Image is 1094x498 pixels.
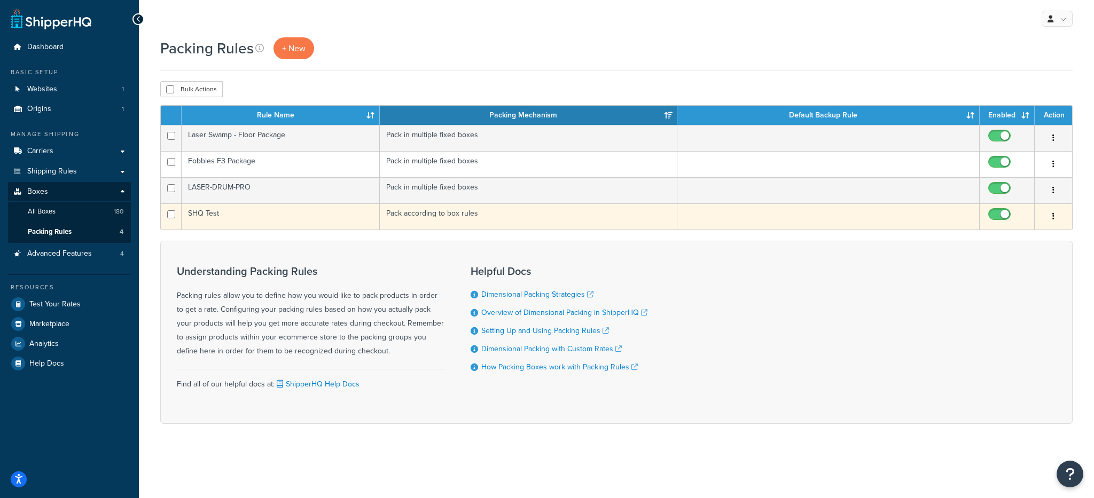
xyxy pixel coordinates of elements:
[8,244,131,264] a: Advanced Features 4
[8,283,131,292] div: Resources
[177,369,444,391] div: Find all of our helpful docs at:
[8,162,131,181] a: Shipping Rules
[1035,106,1072,125] th: Action
[29,339,59,349] span: Analytics
[122,105,124,114] span: 1
[114,207,123,216] span: 180
[182,106,380,125] th: Rule Name: activate to sort column ascending
[160,38,254,59] h1: Packing Rules
[27,43,64,52] span: Dashboard
[8,80,131,99] li: Websites
[8,68,131,77] div: Basic Setup
[27,147,53,156] span: Carriers
[29,320,69,329] span: Marketplace
[27,249,92,258] span: Advanced Features
[8,182,131,202] a: Boxes
[177,265,444,358] div: Packing rules allow you to define how you would like to pack products in order to get a rate. Con...
[27,167,77,176] span: Shipping Rules
[8,244,131,264] li: Advanced Features
[120,227,123,236] span: 4
[8,141,131,161] a: Carriers
[27,105,51,114] span: Origins
[8,202,131,222] a: All Boxes 180
[8,80,131,99] a: Websites 1
[8,99,131,119] a: Origins 1
[28,207,56,216] span: All Boxes
[481,343,622,354] a: Dimensional Packing with Custom Rates
[380,177,677,203] td: Pack in multiple fixed boxes
[28,227,72,236] span: Packing Rules
[8,99,131,119] li: Origins
[380,151,677,177] td: Pack in multiple fixed boxes
[182,151,380,177] td: Fobbles F3 Package
[27,85,57,94] span: Websites
[29,359,64,368] span: Help Docs
[282,42,306,54] span: + New
[27,187,48,196] span: Boxes
[471,265,647,277] h3: Helpful Docs
[481,307,647,318] a: Overview of Dimensional Packing in ShipperHQ
[182,125,380,151] td: Laser Swamp - Floor Package
[273,37,314,59] a: + New
[380,106,677,125] th: Packing Mechanism: activate to sort column ascending
[29,300,81,309] span: Test Your Rates
[8,334,131,353] a: Analytics
[122,85,124,94] span: 1
[8,202,131,222] li: All Boxes
[275,378,360,390] a: ShipperHQ Help Docs
[8,222,131,242] a: Packing Rules 4
[1057,461,1083,487] button: Open Resource Center
[980,106,1035,125] th: Enabled: activate to sort column ascending
[8,130,131,139] div: Manage Shipping
[182,177,380,203] td: LASER-DRUM-PRO
[182,203,380,230] td: SHQ Test
[177,265,444,277] h3: Understanding Packing Rules
[677,106,980,125] th: Default Backup Rule: activate to sort column ascending
[120,249,124,258] span: 4
[8,37,131,57] a: Dashboard
[380,125,677,151] td: Pack in multiple fixed boxes
[8,314,131,334] a: Marketplace
[8,222,131,242] li: Packing Rules
[8,354,131,373] a: Help Docs
[481,361,638,373] a: How Packing Boxes work with Packing Rules
[481,289,593,300] a: Dimensional Packing Strategies
[11,8,91,29] a: ShipperHQ Home
[8,182,131,243] li: Boxes
[160,81,223,97] button: Bulk Actions
[481,325,609,336] a: Setting Up and Using Packing Rules
[380,203,677,230] td: Pack according to box rules
[8,295,131,314] a: Test Your Rates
